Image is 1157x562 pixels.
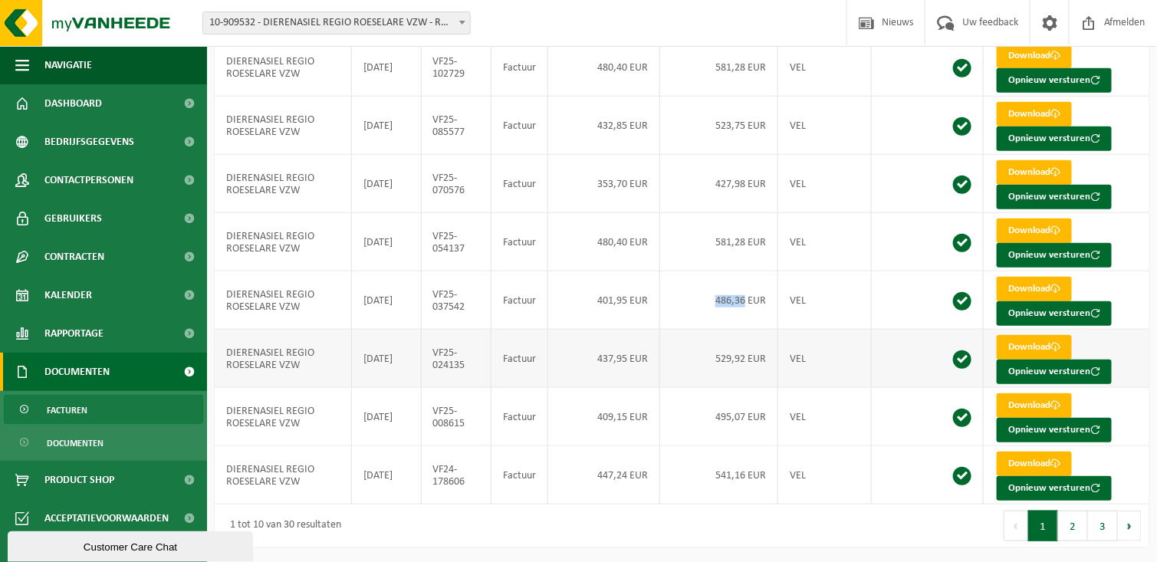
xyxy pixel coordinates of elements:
[660,446,778,504] td: 541,16 EUR
[778,97,872,155] td: VEL
[215,271,352,330] td: DIERENASIEL REGIO ROESELARE VZW
[422,330,492,388] td: VF25-024135
[44,276,92,314] span: Kalender
[548,330,660,388] td: 437,95 EUR
[660,213,778,271] td: 581,28 EUR
[422,38,492,97] td: VF25-102729
[997,335,1072,360] a: Download
[352,388,422,446] td: [DATE]
[215,155,352,213] td: DIERENASIEL REGIO ROESELARE VZW
[215,38,352,97] td: DIERENASIEL REGIO ROESELARE VZW
[491,388,548,446] td: Factuur
[203,12,470,34] span: 10-909532 - DIERENASIEL REGIO ROESELARE VZW - ROESELARE
[660,271,778,330] td: 486,36 EUR
[1004,511,1028,541] button: Previous
[422,213,492,271] td: VF25-054137
[47,429,104,458] span: Documenten
[215,213,352,271] td: DIERENASIEL REGIO ROESELARE VZW
[44,84,102,123] span: Dashboard
[422,388,492,446] td: VF25-008615
[548,38,660,97] td: 480,40 EUR
[778,38,872,97] td: VEL
[491,155,548,213] td: Factuur
[8,528,256,562] iframe: chat widget
[548,155,660,213] td: 353,70 EUR
[548,388,660,446] td: 409,15 EUR
[778,155,872,213] td: VEL
[352,446,422,504] td: [DATE]
[997,476,1112,501] button: Opnieuw versturen
[548,97,660,155] td: 432,85 EUR
[660,330,778,388] td: 529,92 EUR
[422,446,492,504] td: VF24-178606
[44,461,114,499] span: Product Shop
[491,213,548,271] td: Factuur
[997,127,1112,151] button: Opnieuw versturen
[4,395,203,424] a: Facturen
[422,97,492,155] td: VF25-085577
[352,97,422,155] td: [DATE]
[47,396,87,425] span: Facturen
[1088,511,1118,541] button: 3
[997,185,1112,209] button: Opnieuw versturen
[44,238,104,276] span: Contracten
[202,12,471,35] span: 10-909532 - DIERENASIEL REGIO ROESELARE VZW - ROESELARE
[44,499,169,537] span: Acceptatievoorwaarden
[997,360,1112,384] button: Opnieuw versturen
[778,271,872,330] td: VEL
[422,271,492,330] td: VF25-037542
[548,213,660,271] td: 480,40 EUR
[548,446,660,504] td: 447,24 EUR
[997,243,1112,268] button: Opnieuw versturen
[997,44,1072,68] a: Download
[997,219,1072,243] a: Download
[997,418,1112,442] button: Opnieuw versturen
[997,277,1072,301] a: Download
[660,388,778,446] td: 495,07 EUR
[352,213,422,271] td: [DATE]
[660,38,778,97] td: 581,28 EUR
[778,330,872,388] td: VEL
[491,97,548,155] td: Factuur
[491,271,548,330] td: Factuur
[215,97,352,155] td: DIERENASIEL REGIO ROESELARE VZW
[778,446,872,504] td: VEL
[44,46,92,84] span: Navigatie
[997,393,1072,418] a: Download
[491,446,548,504] td: Factuur
[44,161,133,199] span: Contactpersonen
[778,388,872,446] td: VEL
[44,199,102,238] span: Gebruikers
[778,213,872,271] td: VEL
[352,155,422,213] td: [DATE]
[997,68,1112,93] button: Opnieuw versturen
[1028,511,1058,541] button: 1
[1118,511,1142,541] button: Next
[548,271,660,330] td: 401,95 EUR
[660,97,778,155] td: 523,75 EUR
[352,38,422,97] td: [DATE]
[215,330,352,388] td: DIERENASIEL REGIO ROESELARE VZW
[44,123,134,161] span: Bedrijfsgegevens
[44,353,110,391] span: Documenten
[4,428,203,457] a: Documenten
[660,155,778,213] td: 427,98 EUR
[997,452,1072,476] a: Download
[352,271,422,330] td: [DATE]
[44,314,104,353] span: Rapportage
[222,512,341,540] div: 1 tot 10 van 30 resultaten
[997,301,1112,326] button: Opnieuw versturen
[215,446,352,504] td: DIERENASIEL REGIO ROESELARE VZW
[1058,511,1088,541] button: 2
[215,388,352,446] td: DIERENASIEL REGIO ROESELARE VZW
[422,155,492,213] td: VF25-070576
[997,160,1072,185] a: Download
[997,102,1072,127] a: Download
[491,38,548,97] td: Factuur
[352,330,422,388] td: [DATE]
[491,330,548,388] td: Factuur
